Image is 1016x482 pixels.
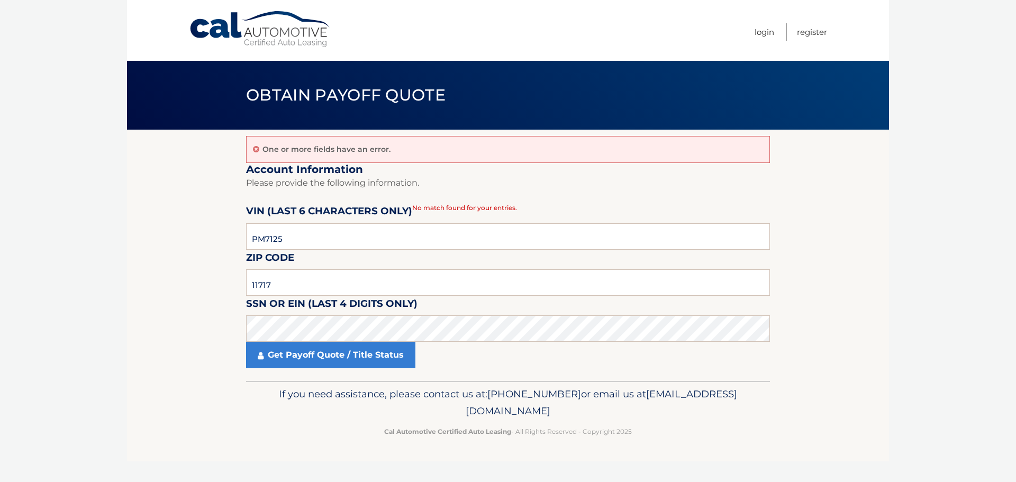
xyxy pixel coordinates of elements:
[246,85,446,105] span: Obtain Payoff Quote
[246,250,294,269] label: Zip Code
[246,203,412,223] label: VIN (last 6 characters only)
[487,388,581,400] span: [PHONE_NUMBER]
[253,426,763,437] p: - All Rights Reserved - Copyright 2025
[384,428,511,435] strong: Cal Automotive Certified Auto Leasing
[253,386,763,420] p: If you need assistance, please contact us at: or email us at
[412,204,517,212] span: No match found for your entries.
[246,296,418,315] label: SSN or EIN (last 4 digits only)
[797,23,827,41] a: Register
[466,388,737,417] span: [EMAIL_ADDRESS][DOMAIN_NAME]
[189,11,332,48] a: Cal Automotive
[246,176,770,190] p: Please provide the following information.
[755,23,774,41] a: Login
[246,163,770,176] h2: Account Information
[246,342,415,368] a: Get Payoff Quote / Title Status
[262,144,391,154] p: One or more fields have an error.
